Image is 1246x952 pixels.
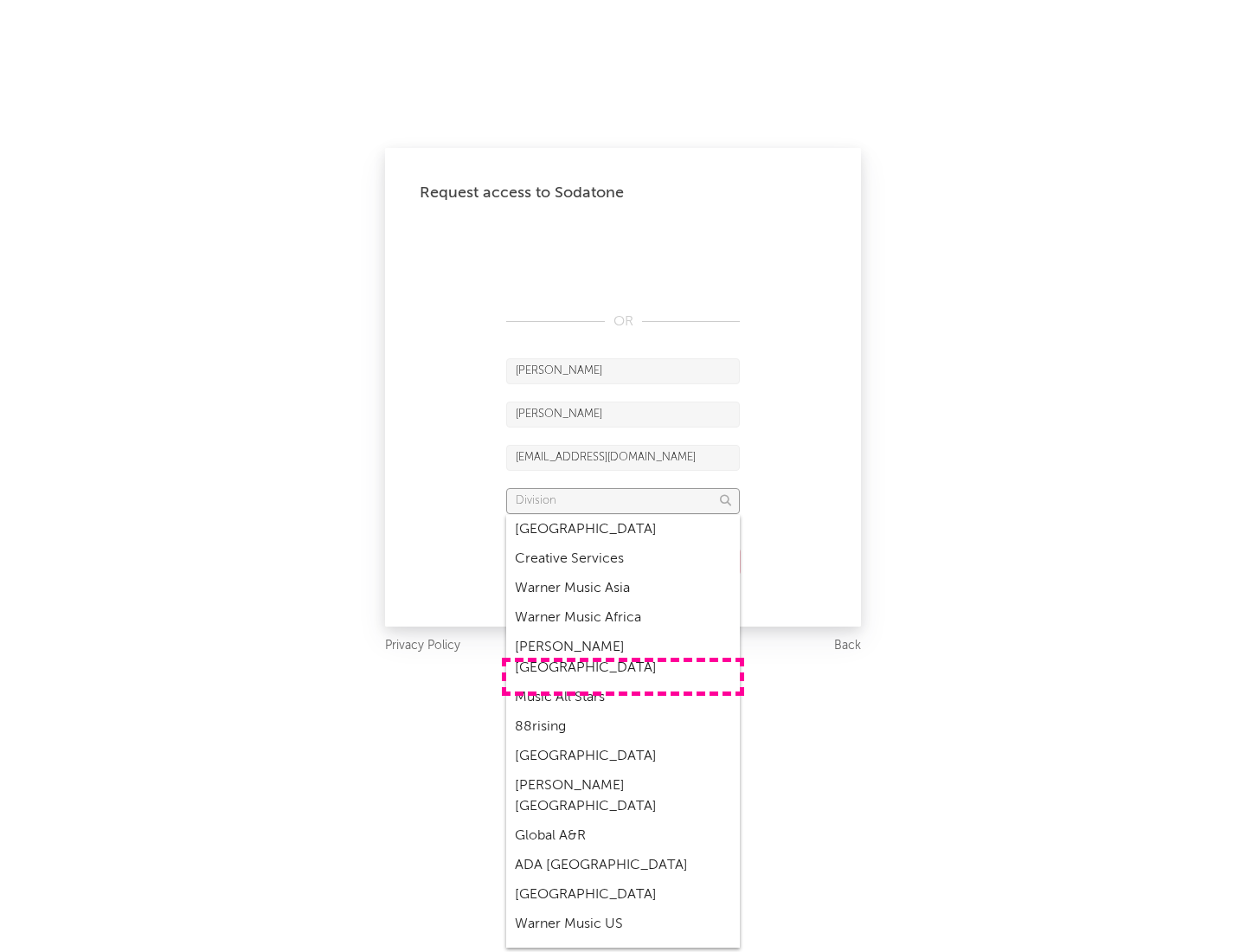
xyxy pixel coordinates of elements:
[506,544,740,574] div: Creative Services
[506,574,740,603] div: Warner Music Asia
[834,635,861,657] a: Back
[420,183,826,203] div: Request access to Sodatone
[506,742,740,771] div: [GEOGRAPHIC_DATA]
[506,488,740,514] input: Division
[506,712,740,742] div: 88rising
[506,851,740,880] div: ADA [GEOGRAPHIC_DATA]
[506,603,740,633] div: Warner Music Africa
[506,445,740,471] input: Email
[506,683,740,712] div: Music All Stars
[506,402,740,428] input: Last Name
[506,910,740,939] div: Warner Music US
[506,358,740,384] input: First Name
[506,880,740,910] div: [GEOGRAPHIC_DATA]
[506,771,740,821] div: [PERSON_NAME] [GEOGRAPHIC_DATA]
[385,635,460,657] a: Privacy Policy
[506,633,740,683] div: [PERSON_NAME] [GEOGRAPHIC_DATA]
[506,515,740,544] div: [GEOGRAPHIC_DATA]
[506,312,740,332] div: OR
[506,821,740,851] div: Global A&R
